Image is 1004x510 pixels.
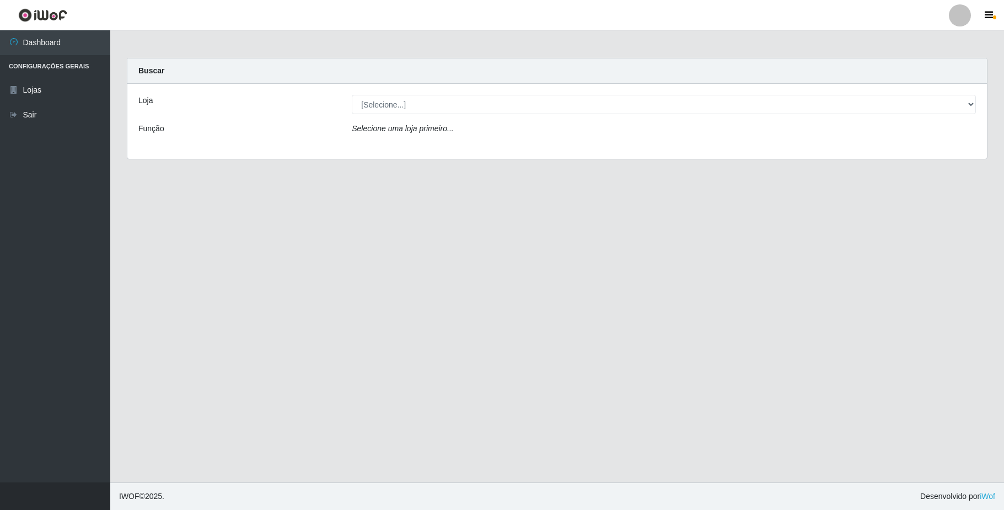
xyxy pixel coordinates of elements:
label: Loja [138,95,153,106]
strong: Buscar [138,66,164,75]
img: CoreUI Logo [18,8,67,22]
a: iWof [980,492,995,501]
span: © 2025 . [119,491,164,502]
label: Função [138,123,164,135]
span: IWOF [119,492,139,501]
i: Selecione uma loja primeiro... [352,124,453,133]
span: Desenvolvido por [920,491,995,502]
